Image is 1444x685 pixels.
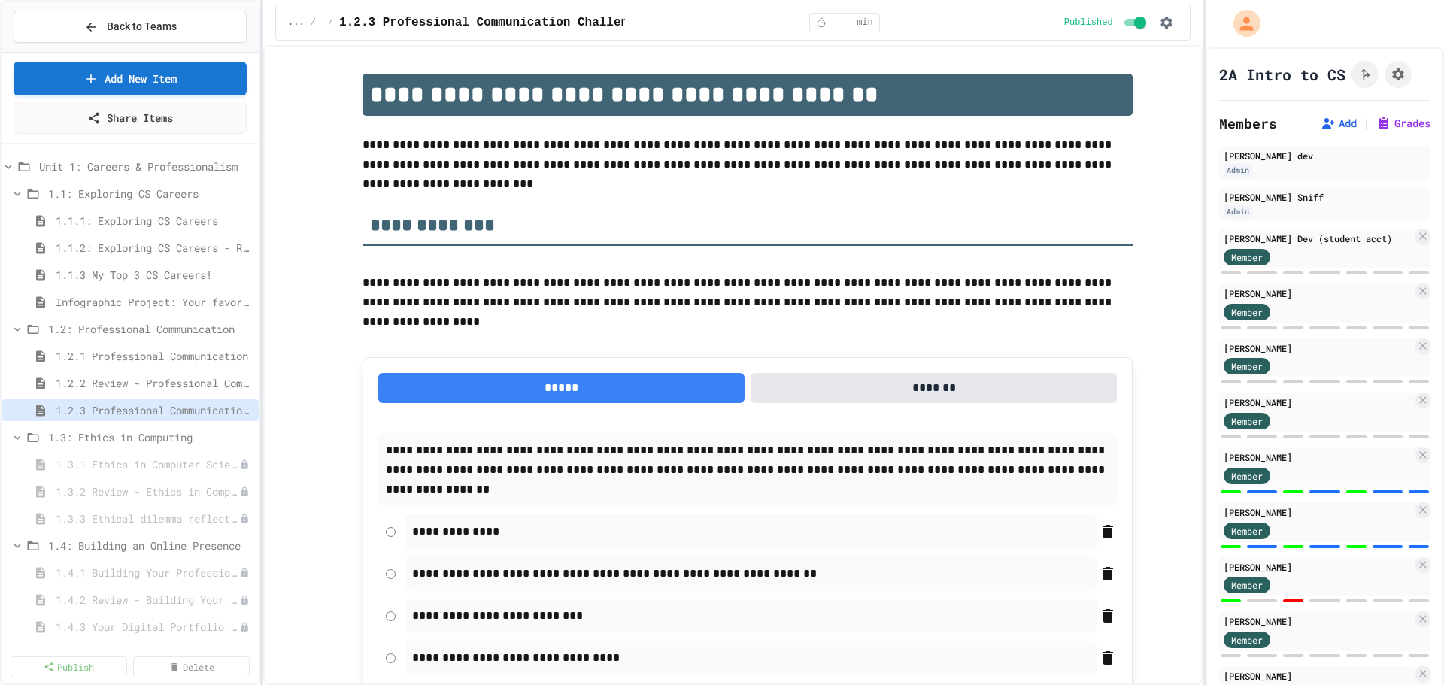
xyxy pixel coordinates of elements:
[56,375,253,391] span: 1.2.2 Review - Professional Communication
[311,17,316,29] span: /
[1231,250,1263,264] span: Member
[48,429,253,445] span: 1.3: Ethics in Computing
[56,565,239,580] span: 1.4.1 Building Your Professional Online Presence
[1224,669,1412,683] div: [PERSON_NAME]
[1381,625,1429,670] iframe: chat widget
[1385,61,1412,88] button: Assignment Settings
[56,511,239,526] span: 1.3.3 Ethical dilemma reflections
[11,656,127,677] a: Publish
[56,592,239,608] span: 1.4.2 Review - Building Your Professional Online Presence
[1363,114,1370,132] span: |
[1224,505,1412,519] div: [PERSON_NAME]
[239,595,250,605] div: Unpublished
[56,294,253,310] span: Infographic Project: Your favorite CS
[1224,149,1426,162] div: [PERSON_NAME] dev
[1231,469,1263,483] span: Member
[1224,205,1252,218] div: Admin
[56,267,253,283] span: 1.1.3 My Top 3 CS Careers!
[239,622,250,632] div: Unpublished
[1231,305,1263,319] span: Member
[239,568,250,578] div: Unpublished
[56,348,253,364] span: 1.2.1 Professional Communication
[328,17,333,29] span: /
[1376,116,1430,131] button: Grades
[107,19,177,35] span: Back to Teams
[56,483,239,499] span: 1.3.2 Review - Ethics in Computer Science
[1064,14,1149,32] div: Content is published and visible to students
[1224,450,1412,464] div: [PERSON_NAME]
[1064,17,1113,29] span: Published
[48,186,253,202] span: 1.1: Exploring CS Careers
[1219,113,1277,134] h2: Members
[14,102,247,134] a: Share Items
[857,17,873,29] span: min
[239,514,250,524] div: Unpublished
[339,14,642,32] span: 1.2.3 Professional Communication Challenge
[48,321,253,337] span: 1.2: Professional Communication
[1224,560,1412,574] div: [PERSON_NAME]
[1218,6,1264,41] div: My Account
[1321,116,1357,131] button: Add
[1224,164,1252,177] div: Admin
[1224,286,1412,300] div: [PERSON_NAME]
[1319,559,1429,623] iframe: chat widget
[14,62,247,95] a: Add New Item
[1224,190,1426,204] div: [PERSON_NAME] Sniff
[1224,614,1412,628] div: [PERSON_NAME]
[56,240,253,256] span: 1.1.2: Exploring CS Careers - Review
[56,456,239,472] span: 1.3.1 Ethics in Computer Science
[239,459,250,470] div: Unpublished
[48,538,253,553] span: 1.4: Building an Online Presence
[56,619,239,635] span: 1.4.3 Your Digital Portfolio Challenge
[14,11,247,43] button: Back to Teams
[1224,232,1412,245] div: [PERSON_NAME] Dev (student acct)
[1219,64,1345,85] h1: 2A Intro to CS
[1224,341,1412,355] div: [PERSON_NAME]
[56,213,253,229] span: 1.1.1: Exploring CS Careers
[56,402,253,418] span: 1.2.3 Professional Communication Challenge
[1231,414,1263,428] span: Member
[288,17,305,29] span: ...
[39,159,253,174] span: Unit 1: Careers & Professionalism
[1231,578,1263,592] span: Member
[133,656,250,677] a: Delete
[1351,61,1379,88] button: Click to see fork details
[239,486,250,497] div: Unpublished
[1231,524,1263,538] span: Member
[1231,633,1263,647] span: Member
[1231,359,1263,373] span: Member
[1224,396,1412,409] div: [PERSON_NAME]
